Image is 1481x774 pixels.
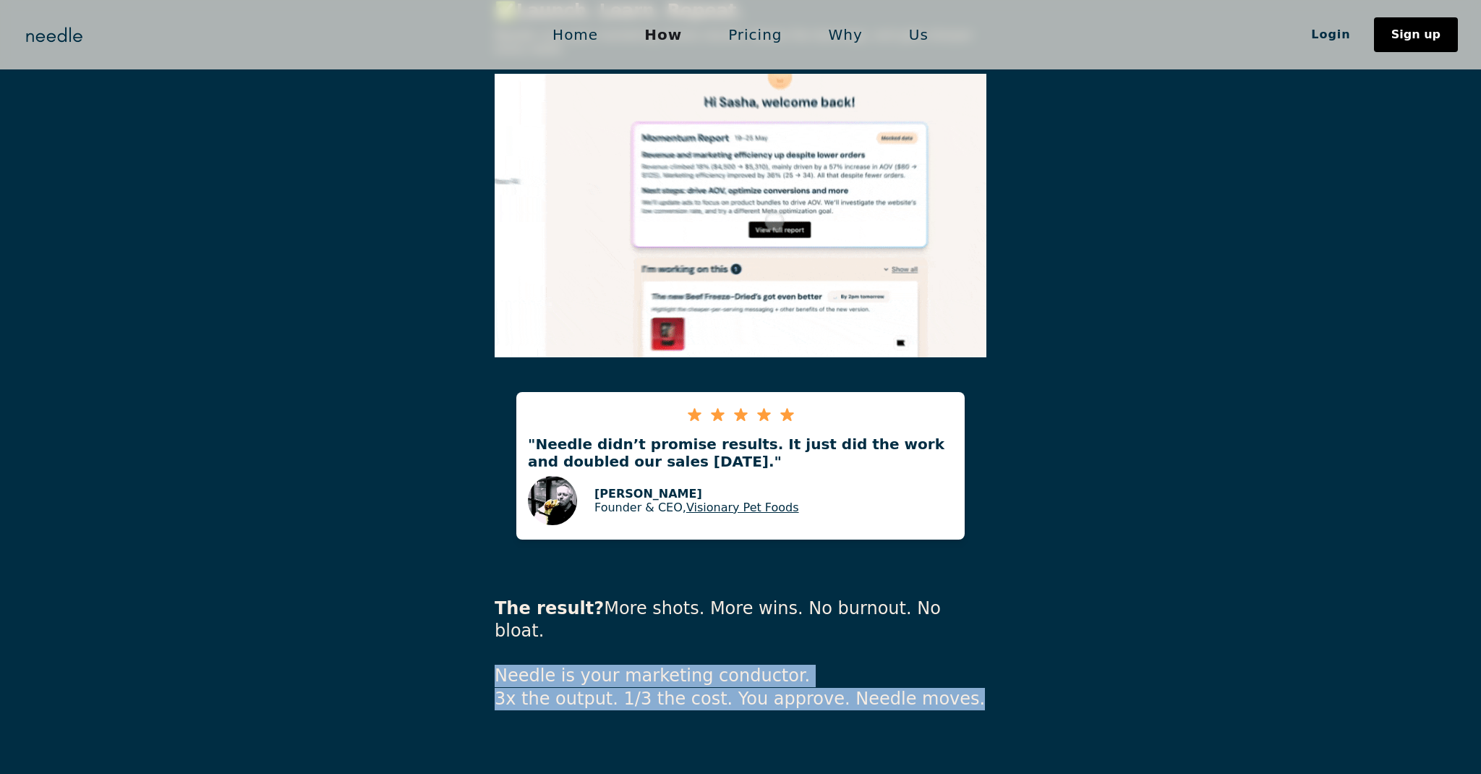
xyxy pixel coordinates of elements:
a: Home [529,20,621,50]
p: [PERSON_NAME] [594,487,799,501]
a: Visionary Pet Foods [686,501,799,514]
p: More shots. More wins. No burnout. No bloat. ‍ Needle is your marketing conductor. 3x the output.... [495,597,986,710]
div: Sign up [1391,29,1441,41]
p: "Needle didn’t promise results. It just did the work and doubled our sales [DATE]." [516,435,965,470]
a: Pricing [705,20,805,50]
a: Sign up [1374,17,1458,52]
a: Why [806,20,886,50]
strong: The result? [495,598,604,618]
a: How [621,20,705,50]
p: Founder & CEO, [594,501,799,514]
a: Us [886,20,952,50]
a: Login [1288,22,1374,47]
